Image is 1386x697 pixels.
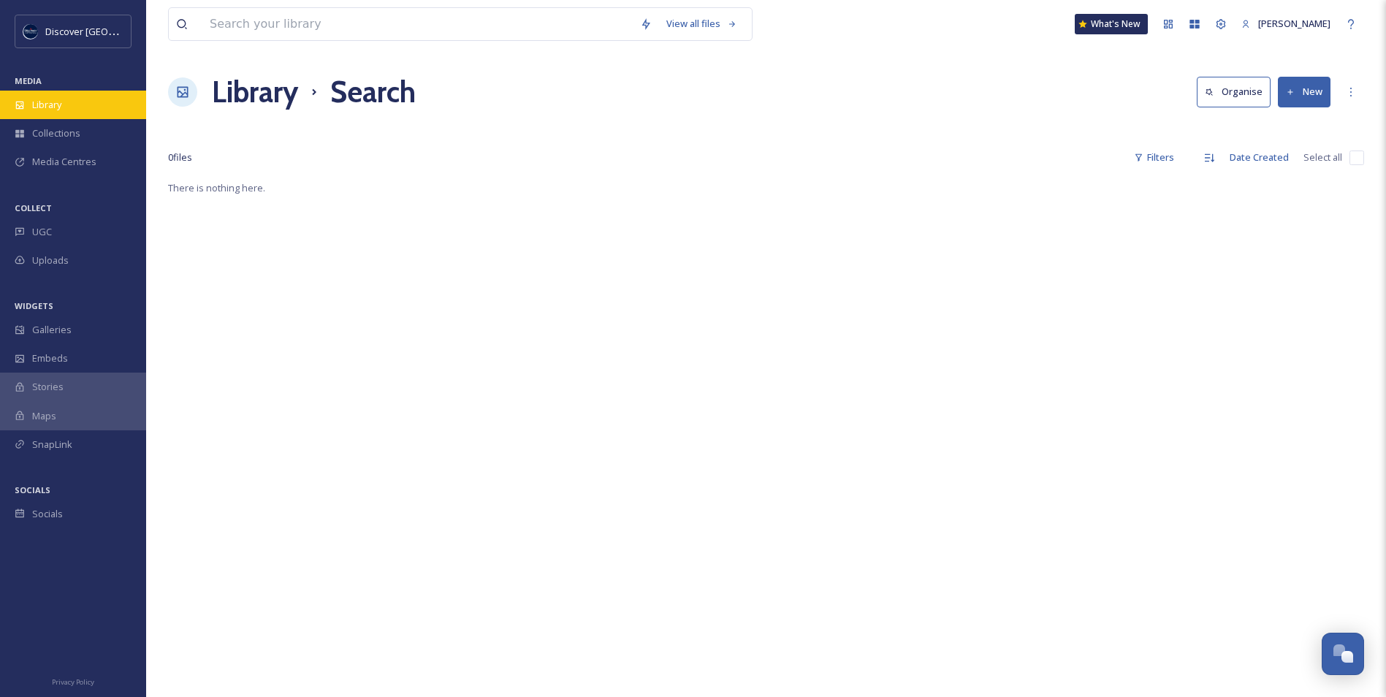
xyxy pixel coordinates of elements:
div: Filters [1127,143,1181,172]
span: COLLECT [15,202,52,213]
button: Organise [1197,77,1271,107]
div: Date Created [1222,143,1296,172]
span: [PERSON_NAME] [1258,17,1330,30]
span: Socials [32,507,63,521]
h1: Search [330,70,416,114]
button: Open Chat [1322,633,1364,675]
a: Privacy Policy [52,672,94,690]
span: Library [32,98,61,112]
span: Collections [32,126,80,140]
span: Stories [32,380,64,394]
span: WIDGETS [15,300,53,311]
span: There is nothing here. [168,181,265,194]
a: View all files [659,9,745,38]
span: Galleries [32,323,72,337]
a: Library [212,70,298,114]
a: [PERSON_NAME] [1234,9,1338,38]
span: SOCIALS [15,484,50,495]
span: Select all [1303,151,1342,164]
span: Media Centres [32,155,96,169]
button: New [1278,77,1330,107]
input: Search your library [202,8,633,40]
span: Embeds [32,351,68,365]
span: Privacy Policy [52,677,94,687]
img: Untitled%20design%20%282%29.png [23,24,38,39]
a: What's New [1075,14,1148,34]
span: MEDIA [15,75,42,86]
span: Uploads [32,254,69,267]
span: 0 file s [168,151,192,164]
span: SnapLink [32,438,72,452]
span: Maps [32,409,56,423]
span: Discover [GEOGRAPHIC_DATA] [45,24,178,38]
span: UGC [32,225,52,239]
